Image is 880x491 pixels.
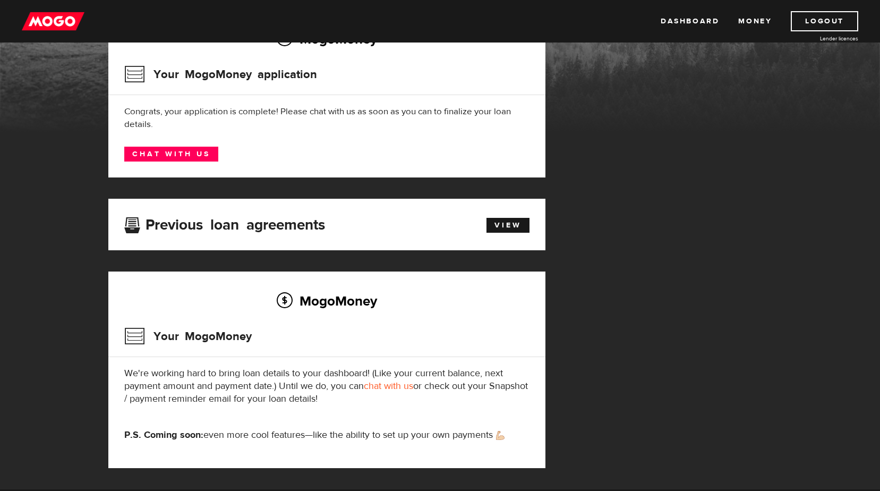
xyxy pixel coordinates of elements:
[791,11,858,31] a: Logout
[124,61,317,88] h3: Your MogoMoney application
[124,105,529,131] div: Congrats, your application is complete! Please chat with us as soon as you can to finalize your l...
[364,380,413,392] a: chat with us
[124,216,325,230] h3: Previous loan agreements
[124,290,529,312] h2: MogoMoney
[668,244,880,491] iframe: LiveChat chat widget
[486,218,529,233] a: View
[738,11,772,31] a: Money
[124,147,218,162] a: Chat with us
[124,429,203,441] strong: P.S. Coming soon:
[779,35,858,43] a: Lender licences
[496,431,505,440] img: strong arm emoji
[124,323,252,350] h3: Your MogoMoney
[22,11,84,31] img: mogo_logo-11ee424be714fa7cbb0f0f49df9e16ec.png
[124,429,529,442] p: even more cool features—like the ability to set up your own payments
[124,367,529,405] p: We're working hard to bring loan details to your dashboard! (Like your current balance, next paym...
[661,11,719,31] a: Dashboard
